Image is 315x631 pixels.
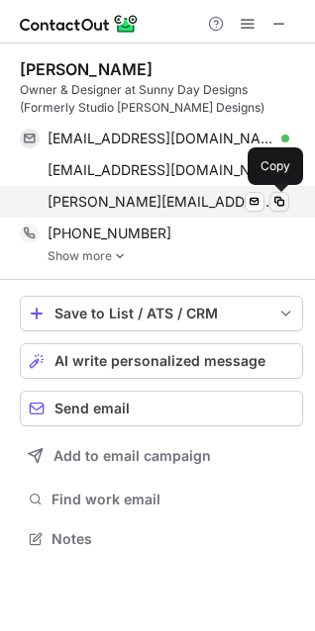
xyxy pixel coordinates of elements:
span: Find work email [52,491,295,508]
span: [PERSON_NAME][EMAIL_ADDRESS][DOMAIN_NAME] [48,193,274,211]
button: Add to email campaign [20,438,303,474]
div: [PERSON_NAME] [20,59,153,79]
button: Find work email [20,486,303,513]
button: Notes [20,525,303,553]
span: Add to email campaign [53,448,211,464]
span: AI write personalized message [54,353,265,369]
button: AI write personalized message [20,343,303,379]
span: Notes [52,530,295,548]
div: Owner & Designer at Sunny Day Designs (Formerly Studio [PERSON_NAME] Designs) [20,81,303,117]
button: Send email [20,391,303,426]
a: Show more [48,249,303,263]
button: save-profile-one-click [20,296,303,331]
span: [EMAIL_ADDRESS][DOMAIN_NAME] [48,161,274,179]
img: ContactOut v5.3.10 [20,12,139,36]
img: - [114,249,126,263]
span: [EMAIL_ADDRESS][DOMAIN_NAME] [48,130,274,147]
span: Send email [54,401,130,416]
span: [PHONE_NUMBER] [48,225,171,242]
div: Save to List / ATS / CRM [54,306,268,321]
